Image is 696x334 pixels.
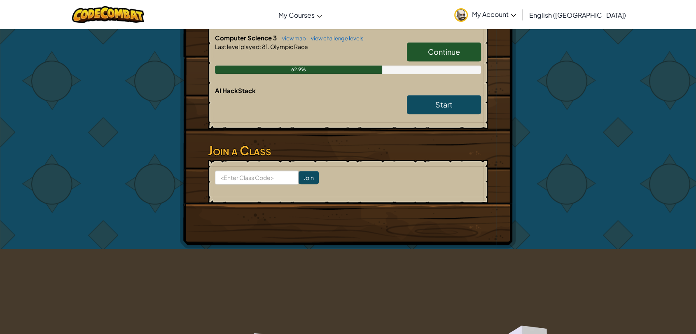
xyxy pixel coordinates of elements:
span: Last level played [215,43,259,50]
input: Join [299,171,319,184]
span: English ([GEOGRAPHIC_DATA]) [529,11,626,19]
a: Start [407,95,481,114]
a: English ([GEOGRAPHIC_DATA]) [525,4,630,26]
h3: Join a Class [208,141,488,160]
a: view map [278,35,306,42]
span: : [259,43,261,50]
input: <Enter Class Code> [215,171,299,185]
span: Continue [428,47,460,56]
span: Start [435,100,453,109]
span: AI HackStack [215,86,256,94]
span: My Courses [278,11,315,19]
span: 81. [261,43,269,50]
span: Olympic Race [269,43,308,50]
span: Computer Science 3 [215,34,278,42]
div: 62.9% [215,65,382,74]
img: CodeCombat logo [72,6,144,23]
a: view challenge levels [307,35,364,42]
span: My Account [472,10,516,19]
img: avatar [454,8,468,22]
a: My Courses [274,4,326,26]
a: My Account [450,2,520,28]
